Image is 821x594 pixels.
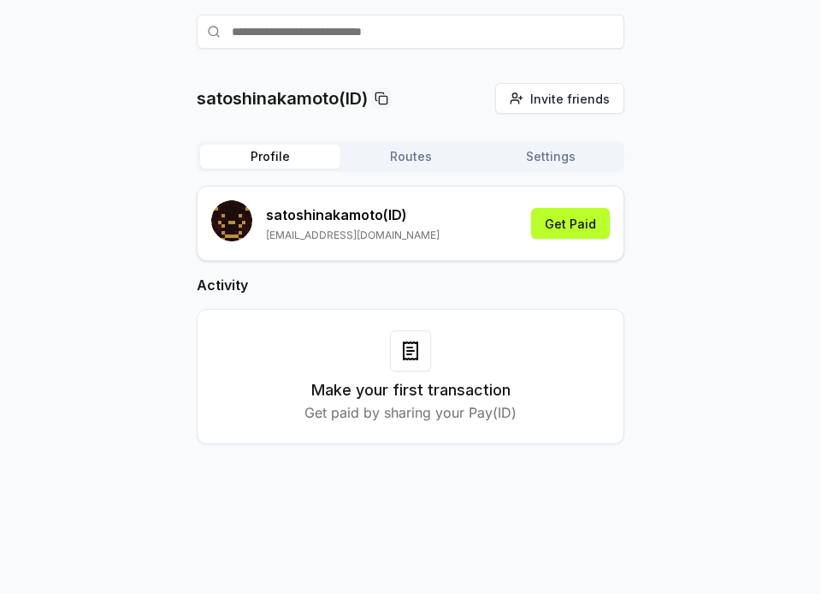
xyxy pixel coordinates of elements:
[200,145,340,169] button: Profile
[197,86,368,110] p: satoshinakamoto(ID)
[266,229,440,242] p: [EMAIL_ADDRESS][DOMAIN_NAME]
[531,208,610,239] button: Get Paid
[311,378,511,402] h3: Make your first transaction
[197,275,624,295] h2: Activity
[266,205,440,225] p: satoshinakamoto (ID)
[530,90,610,108] span: Invite friends
[481,145,621,169] button: Settings
[304,402,517,423] p: Get paid by sharing your Pay(ID)
[495,83,624,114] button: Invite friends
[340,145,481,169] button: Routes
